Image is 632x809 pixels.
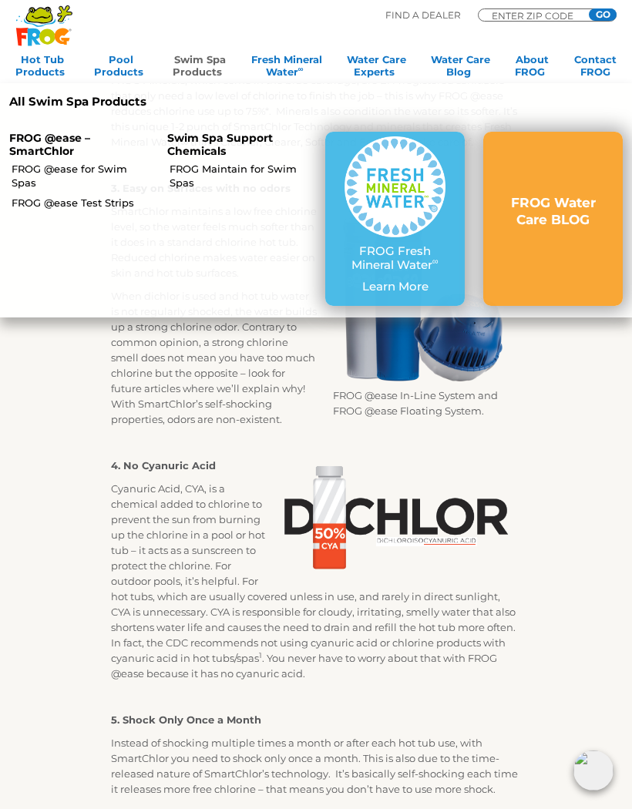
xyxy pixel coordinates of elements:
a: FROG Fresh Mineral Water∞ Learn More [345,136,445,301]
sup: ∞ [432,256,439,267]
a: PoolProducts [94,53,148,84]
p: Learn More [345,280,445,294]
p: Swim Spa Support Chemicals [167,132,307,158]
p: Cyanuric Acid, CYA, is a chemical added to chlorine to prevent the sun from burning up the chlori... [111,481,521,681]
a: All Swim Spa Products [9,95,304,109]
input: GO [589,8,617,21]
p: FROG @ease – SmartChlor [9,132,149,158]
input: Zip Code Form [490,12,583,19]
a: Water CareBlog [431,53,490,84]
strong: 5. Shock Only Once a Month [111,713,261,726]
strong: 4. No Cyanuric Acid [111,459,216,472]
a: AboutFROG [515,53,550,84]
a: Swim SpaProducts [173,53,227,84]
a: FROG Maintain for Swim Spas [170,162,312,190]
p: Instead of shocking multiple times a month or after each hot tub use, with SmartChlor you need to... [111,735,521,797]
a: Hot TubProducts [15,53,69,84]
h3: FROG Water Care BLOG [503,194,603,228]
a: Water CareExperts [347,53,406,84]
p: FROG Fresh Mineral Water [345,244,445,272]
img: openIcon [573,750,614,791]
p: FROG @ease In-Line System and FROG @ease Floating System. [333,388,521,418]
a: Fresh MineralWater∞ [251,53,322,84]
p: When dichlor is used and hot tub water is not regularly shocked, the water builds up a strong chl... [111,288,521,427]
a: FROG @ease for Swim Spas [12,162,154,190]
a: FROG Water Care BLOG [503,194,603,243]
p: Find A Dealer [385,8,461,22]
a: ContactFROG [574,53,617,84]
a: FROG @ease Test Strips [12,196,154,210]
sup: ∞ [298,65,304,73]
sup: 1 [259,651,262,660]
